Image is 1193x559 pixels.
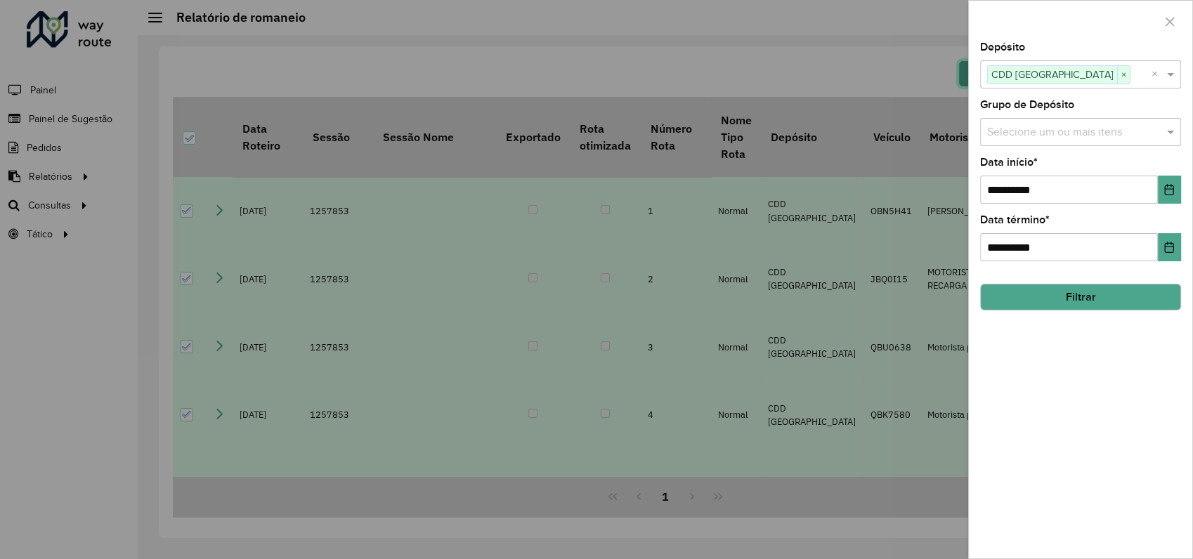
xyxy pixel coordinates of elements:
[980,154,1038,171] label: Data início
[980,39,1025,55] label: Depósito
[1152,66,1163,83] span: Clear all
[1158,176,1181,204] button: Choose Date
[980,96,1074,113] label: Grupo de Depósito
[1117,67,1130,84] span: ×
[1158,233,1181,261] button: Choose Date
[988,66,1117,83] span: CDD [GEOGRAPHIC_DATA]
[980,284,1181,310] button: Filtrar
[980,211,1050,228] label: Data término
